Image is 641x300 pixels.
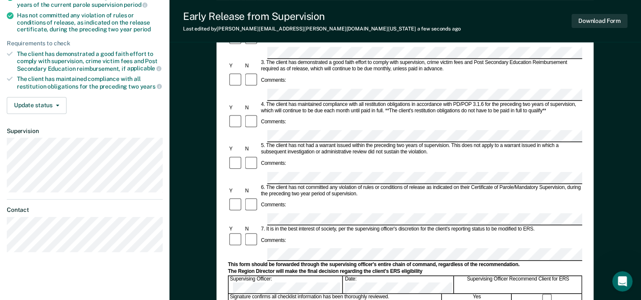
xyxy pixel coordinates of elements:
div: 4. The client has maintained compliance with all restitution obligations in accordance with PD/PO... [260,101,582,114]
div: 5. The client has not had a warrant issued within the preceding two years of supervision. This do... [260,143,582,156]
span: period [124,1,147,8]
div: N [244,146,260,153]
div: Y [228,63,244,69]
div: Last edited by [PERSON_NAME][EMAIL_ADDRESS][PERSON_NAME][DOMAIN_NAME][US_STATE] [183,26,461,32]
div: The client has demonstrated a good faith effort to comply with supervision, crime victim fees and... [17,50,163,72]
div: N [244,105,260,111]
span: a few seconds ago [417,26,461,32]
div: Comments: [260,119,287,125]
div: Comments: [260,202,287,208]
button: Update status [7,97,67,114]
div: Comments: [260,161,287,167]
div: Comments: [260,77,287,83]
div: Has not committed any violation of rules or conditions of release, as indicated on the release ce... [17,12,163,33]
div: Supervising Officer: [229,276,343,294]
div: Y [228,105,244,111]
div: N [244,226,260,232]
div: Y [228,146,244,153]
div: N [244,188,260,194]
span: period [133,26,151,33]
iframe: Intercom live chat [612,271,633,292]
div: Y [228,188,244,194]
div: 7. It is in the best interest of society, per the supervising officer's discretion for the client... [260,226,582,232]
div: The client has maintained compliance with all restitution obligations for the preceding two [17,75,163,90]
span: applicable [127,65,161,72]
div: Date: [344,276,454,294]
div: This form should be forwarded through the supervising officer's entire chain of command, regardle... [228,261,582,268]
div: Y [228,226,244,232]
div: The Region Director will make the final decision regarding the client's ERS eligibility [228,268,582,275]
div: Supervising Officer Recommend Client for ERS [455,276,582,294]
div: Early Release from Supervision [183,10,461,22]
button: Download Form [572,14,627,28]
span: years [140,83,162,90]
dt: Contact [7,206,163,214]
div: Requirements to check [7,40,163,47]
div: Comments: [260,237,287,244]
div: 6. The client has not committed any violation of rules or conditions of release as indicated on t... [260,184,582,197]
dt: Supervision [7,128,163,135]
div: 3. The client has demonstrated a good faith effort to comply with supervision, crime victim fees ... [260,60,582,72]
div: N [244,63,260,69]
